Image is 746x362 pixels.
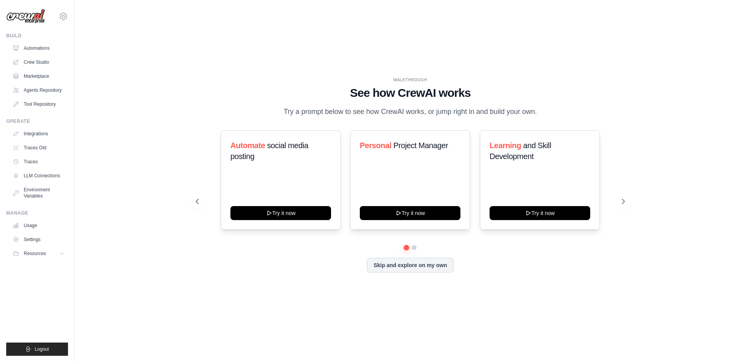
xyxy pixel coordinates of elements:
[9,42,68,54] a: Automations
[9,84,68,96] a: Agents Repository
[9,70,68,82] a: Marketplace
[9,142,68,154] a: Traces Old
[707,325,746,362] iframe: Chat Widget
[230,141,265,150] span: Automate
[9,184,68,202] a: Environment Variables
[9,56,68,68] a: Crew Studio
[9,128,68,140] a: Integrations
[707,325,746,362] div: Chat-Widget
[35,346,49,352] span: Logout
[230,206,331,220] button: Try it now
[6,9,45,24] img: Logo
[490,206,590,220] button: Try it now
[196,77,625,83] div: WALKTHROUGH
[490,141,551,161] span: and Skill Development
[6,33,68,39] div: Build
[6,343,68,356] button: Logout
[196,86,625,100] h1: See how CrewAI works
[360,141,391,150] span: Personal
[6,210,68,216] div: Manage
[9,247,68,260] button: Resources
[9,233,68,246] a: Settings
[360,206,460,220] button: Try it now
[9,98,68,110] a: Tool Repository
[9,156,68,168] a: Traces
[230,141,309,161] span: social media posting
[490,141,521,150] span: Learning
[6,118,68,124] div: Operate
[24,250,46,257] span: Resources
[394,141,448,150] span: Project Manager
[280,106,541,117] p: Try a prompt below to see how CrewAI works, or jump right in and build your own.
[367,258,453,273] button: Skip and explore on my own
[9,170,68,182] a: LLM Connections
[9,219,68,232] a: Usage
